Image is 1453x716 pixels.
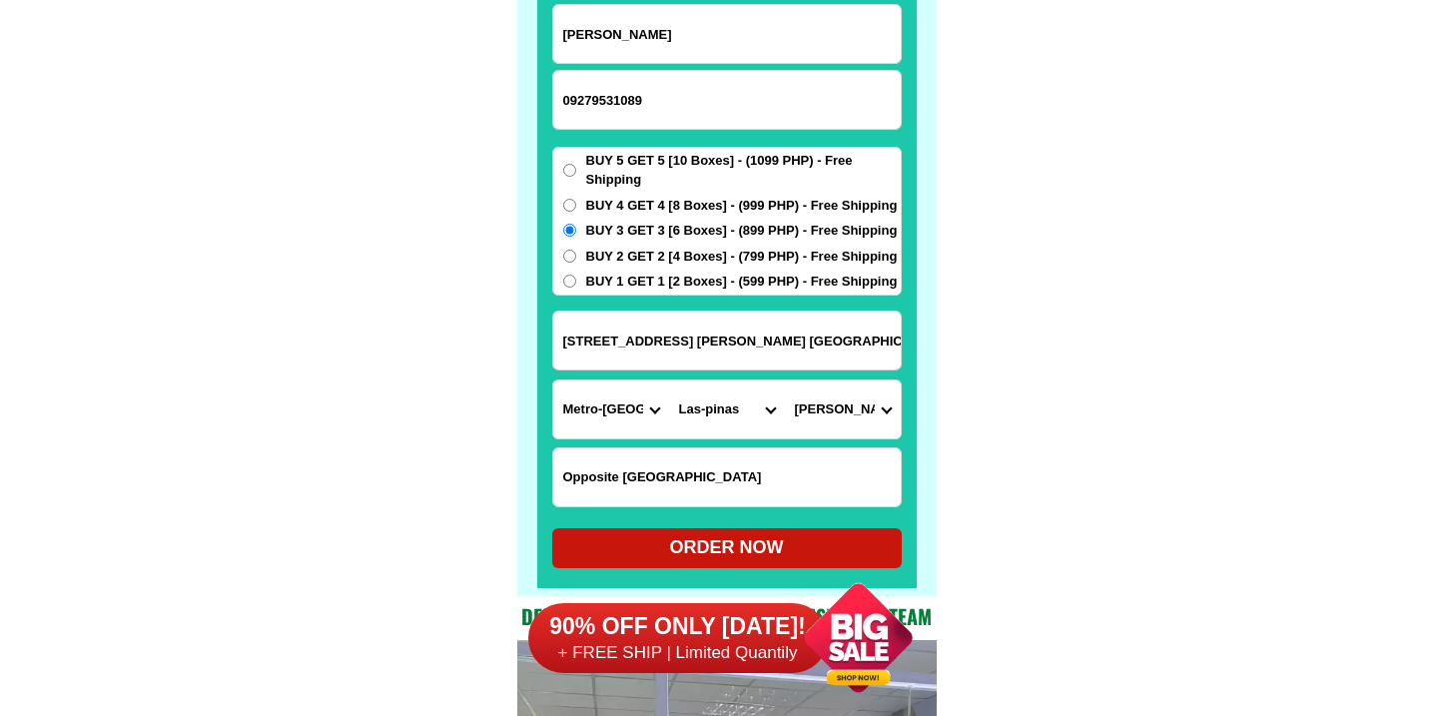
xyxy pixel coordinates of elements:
input: BUY 3 GET 3 [6 Boxes] - (899 PHP) - Free Shipping [563,224,576,237]
input: BUY 4 GET 4 [8 Boxes] - (999 PHP) - Free Shipping [563,199,576,212]
span: BUY 5 GET 5 [10 Boxes] - (1099 PHP) - Free Shipping [586,151,901,190]
input: BUY 5 GET 5 [10 Boxes] - (1099 PHP) - Free Shipping [563,164,576,177]
input: Input full_name [553,5,901,63]
span: BUY 4 GET 4 [8 Boxes] - (999 PHP) - Free Shipping [586,196,898,216]
select: Select province [553,380,669,438]
span: BUY 2 GET 2 [4 Boxes] - (799 PHP) - Free Shipping [586,247,898,267]
input: Input LANDMARKOFLOCATION [553,448,901,506]
input: BUY 2 GET 2 [4 Boxes] - (799 PHP) - Free Shipping [563,250,576,263]
select: Select district [669,380,785,438]
h6: 90% OFF ONLY [DATE]! [528,612,828,642]
h2: Dedicated and professional consulting team [517,601,937,631]
input: Input address [553,312,901,369]
span: BUY 1 GET 1 [2 Boxes] - (599 PHP) - Free Shipping [586,272,898,292]
span: BUY 3 GET 3 [6 Boxes] - (899 PHP) - Free Shipping [586,221,898,241]
input: BUY 1 GET 1 [2 Boxes] - (599 PHP) - Free Shipping [563,275,576,288]
h6: + FREE SHIP | Limited Quantily [528,642,828,664]
select: Select commune [785,380,901,438]
div: ORDER NOW [552,534,902,561]
input: Input phone_number [553,71,901,129]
